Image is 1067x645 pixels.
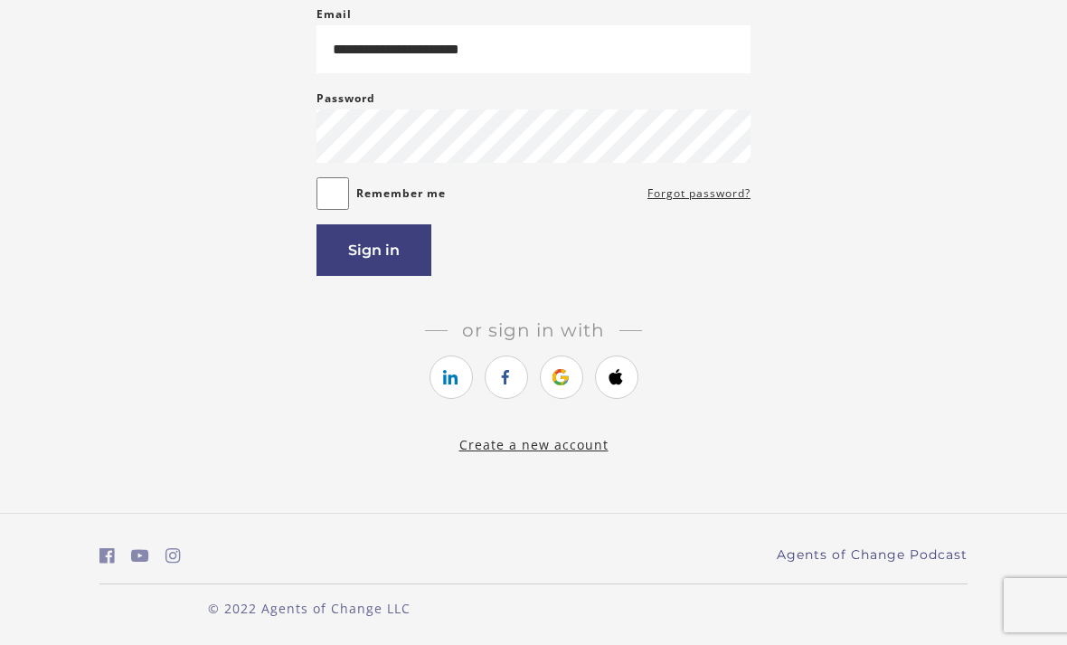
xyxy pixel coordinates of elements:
[165,547,181,564] i: https://www.instagram.com/agentsofchangeprep/ (Open in a new window)
[131,543,149,569] a: https://www.youtube.com/c/AgentsofChangeTestPrepbyMeaganMitchell (Open in a new window)
[316,224,431,276] button: Sign in
[430,356,473,399] a: https://courses.thinkific.com/users/auth/linkedin?ss%5Breferral%5D=&ss%5Buser_return_to%5D=&ss%5B...
[165,543,181,569] a: https://www.instagram.com/agentsofchangeprep/ (Open in a new window)
[647,183,751,204] a: Forgot password?
[131,547,149,564] i: https://www.youtube.com/c/AgentsofChangeTestPrepbyMeaganMitchell (Open in a new window)
[485,356,528,399] a: https://courses.thinkific.com/users/auth/facebook?ss%5Breferral%5D=&ss%5Buser_return_to%5D=&ss%5B...
[99,599,519,618] p: © 2022 Agents of Change LLC
[540,356,583,399] a: https://courses.thinkific.com/users/auth/google?ss%5Breferral%5D=&ss%5Buser_return_to%5D=&ss%5Bvi...
[459,436,609,453] a: Create a new account
[356,183,446,204] label: Remember me
[316,4,352,25] label: Email
[99,543,115,569] a: https://www.facebook.com/groups/aswbtestprep (Open in a new window)
[777,545,968,564] a: Agents of Change Podcast
[595,356,638,399] a: https://courses.thinkific.com/users/auth/apple?ss%5Breferral%5D=&ss%5Buser_return_to%5D=&ss%5Bvis...
[316,88,375,109] label: Password
[448,319,619,341] span: Or sign in with
[99,547,115,564] i: https://www.facebook.com/groups/aswbtestprep (Open in a new window)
